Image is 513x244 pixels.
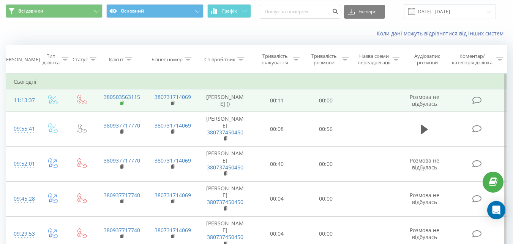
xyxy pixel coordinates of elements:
[14,156,30,171] div: 09:52:01
[104,122,140,129] a: 380937717770
[253,112,301,147] td: 00:08
[106,4,203,18] button: Основний
[207,198,243,206] a: 380737450450
[155,226,191,234] a: 380731714069
[198,112,253,147] td: [PERSON_NAME]
[104,157,140,164] a: 380937717770
[73,56,88,63] div: Статус
[253,182,301,217] td: 00:04
[155,157,191,164] a: 380731714069
[18,8,43,14] span: Всі дзвінки
[301,89,350,112] td: 00:00
[198,89,253,112] td: [PERSON_NAME] ()
[410,191,439,206] span: Розмова не відбулась
[6,74,507,89] td: Сьогодні
[301,147,350,182] td: 00:00
[301,112,350,147] td: 00:56
[487,201,505,219] div: Open Intercom Messenger
[259,53,291,66] div: Тривалість очікування
[109,56,123,63] div: Клієнт
[14,226,30,241] div: 09:29:53
[450,53,494,66] div: Коментар/категорія дзвінка
[14,93,30,108] div: 11:13:37
[377,30,507,37] a: Коли дані можуть відрізнятися вiд інших систем
[207,164,243,171] a: 380737450450
[408,53,447,66] div: Аудіозапис розмови
[6,4,103,18] button: Всі дзвінки
[410,226,439,241] span: Розмова не відбулась
[155,191,191,199] a: 380731714069
[410,93,439,107] span: Розмова не відбулась
[14,191,30,206] div: 09:45:28
[152,56,183,63] div: Бізнес номер
[155,122,191,129] a: 380731714069
[198,147,253,182] td: [PERSON_NAME]
[104,93,140,100] a: 380503563115
[104,226,140,234] a: 380937717740
[301,182,350,217] td: 00:00
[43,53,60,66] div: Тип дзвінка
[207,4,251,18] button: Графік
[14,121,30,136] div: 09:55:41
[2,56,40,63] div: [PERSON_NAME]
[198,182,253,217] td: [PERSON_NAME]
[155,93,191,100] a: 380731714069
[207,233,243,241] a: 380737450450
[222,8,237,14] span: Графік
[207,129,243,136] a: 380737450450
[253,147,301,182] td: 00:40
[357,53,391,66] div: Назва схеми переадресації
[204,56,235,63] div: Співробітник
[344,5,385,19] button: Експорт
[410,157,439,171] span: Розмова не відбулась
[253,89,301,112] td: 00:11
[308,53,340,66] div: Тривалість розмови
[260,5,340,19] input: Пошук за номером
[104,191,140,199] a: 380937717740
